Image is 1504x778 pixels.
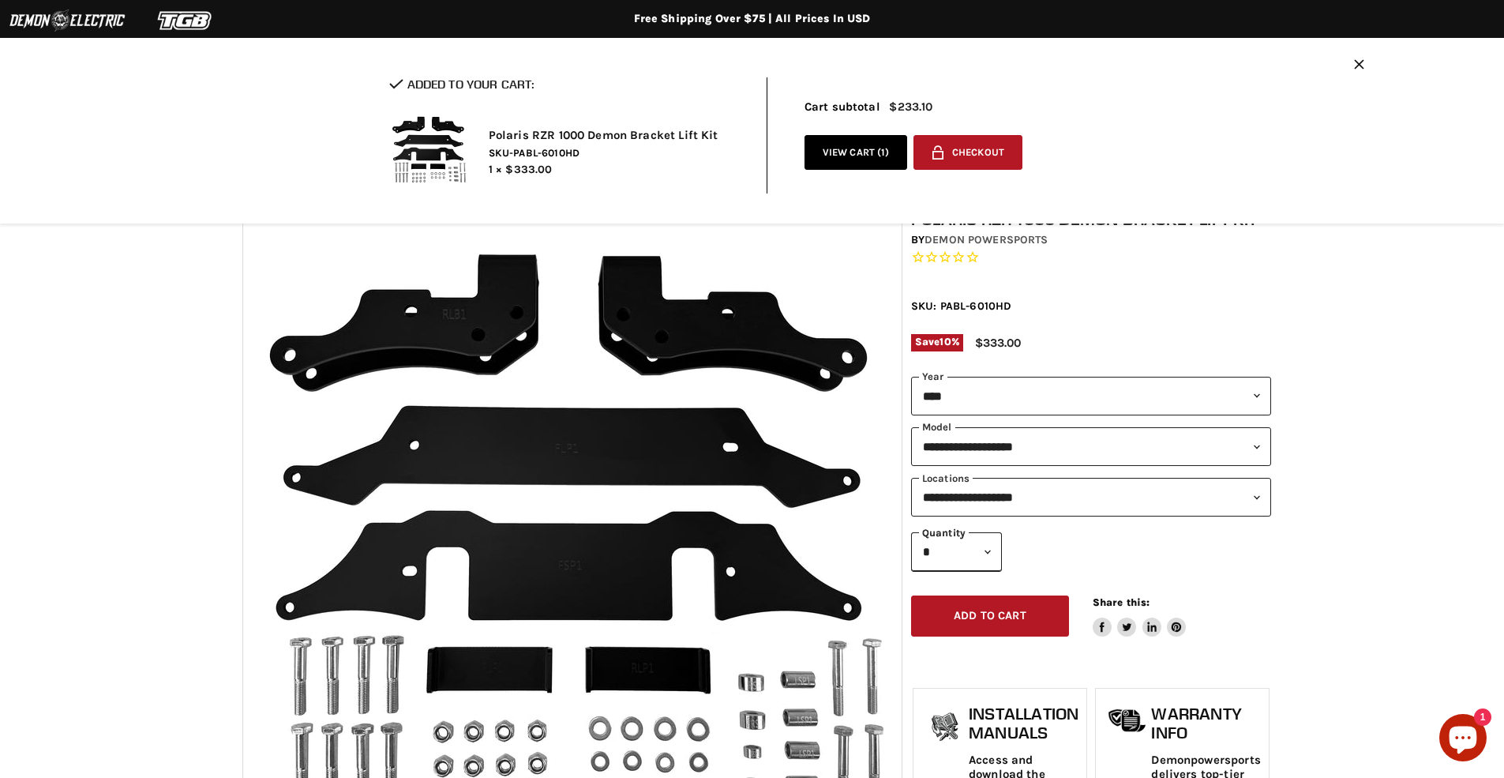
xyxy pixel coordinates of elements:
span: $233.10 [889,100,932,114]
select: keys [911,478,1271,517]
img: Polaris RZR 1000 Demon Bracket Lift Kit [389,111,468,190]
select: Quantity [911,532,1002,571]
img: Demon Electric Logo 2 [8,6,126,36]
inbox-online-store-chat: Shopify online store chat [1435,714,1491,765]
h2: Polaris RZR 1000 Demon Bracket Lift Kit [489,128,743,144]
div: Free Shipping Over $75 | All Prices In USD [121,12,1384,26]
span: Checkout [952,147,1004,159]
a: View cart (1) [805,135,908,171]
img: warranty-icon.png [1108,708,1147,733]
aside: Share this: [1093,596,1187,637]
button: Add to cart [911,596,1069,637]
img: TGB Logo 2 [126,6,245,36]
span: 1 × [489,163,502,176]
span: 10 [940,336,951,348]
h1: Warranty Info [1151,705,1260,742]
span: Rated 0.0 out of 5 stars 0 reviews [911,250,1271,266]
img: install_manual-icon.png [925,708,965,748]
h1: Installation Manuals [969,705,1078,742]
span: Share this: [1093,596,1150,608]
span: $333.00 [975,336,1021,350]
button: Close [1354,59,1364,73]
select: year [911,377,1271,415]
span: Cart subtotal [805,100,880,114]
div: by [911,231,1271,249]
span: 1 [881,146,885,158]
h2: Added to your cart: [389,77,743,91]
button: Checkout [913,135,1022,171]
select: modal-name [911,427,1271,466]
span: SKU-PABL-6010HD [489,146,743,160]
div: SKU: PABL-6010HD [911,298,1271,314]
span: Add to cart [954,609,1026,622]
span: $333.00 [505,163,552,176]
a: Demon Powersports [925,233,1048,246]
form: cart checkout [907,135,1022,176]
h1: Polaris RZR 1000 Demon Bracket Lift Kit [911,209,1271,229]
span: Save % [911,334,963,351]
